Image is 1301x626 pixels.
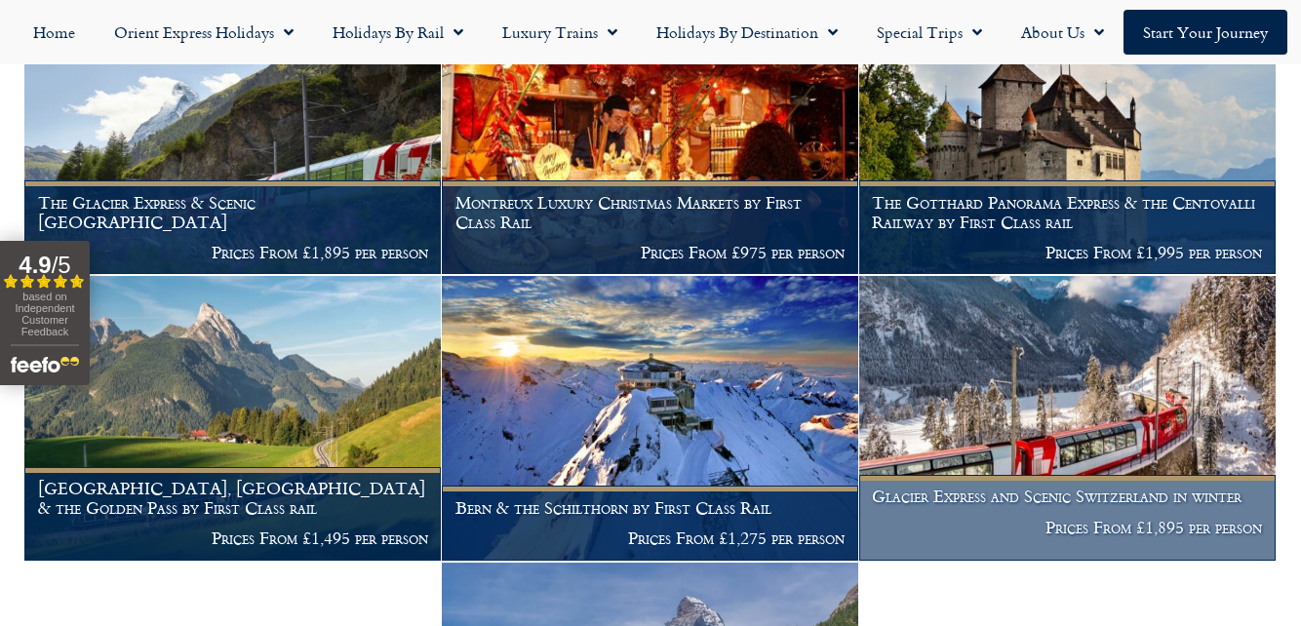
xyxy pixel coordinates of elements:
a: Bern & the Schilthorn by First Class Rail Prices From £1,275 per person [442,276,859,561]
a: Home [14,10,95,55]
a: Orient Express Holidays [95,10,313,55]
a: Special Trips [857,10,1002,55]
p: Prices From £975 per person [455,243,846,262]
p: Prices From £1,275 per person [455,528,846,548]
a: About Us [1002,10,1124,55]
p: Prices From £1,895 per person [38,243,428,262]
a: Luxury Trains [483,10,637,55]
p: Prices From £1,895 per person [872,518,1262,537]
a: Start your Journey [1124,10,1287,55]
h1: Bern & the Schilthorn by First Class Rail [455,498,846,518]
a: Glacier Express and Scenic Switzerland in winter Prices From £1,895 per person [859,276,1277,561]
h1: Montreux Luxury Christmas Markets by First Class Rail [455,193,846,231]
h1: [GEOGRAPHIC_DATA], [GEOGRAPHIC_DATA] & the Golden Pass by First Class rail [38,479,428,517]
p: Prices From £1,495 per person [38,528,428,548]
h1: Glacier Express and Scenic Switzerland in winter [872,487,1262,506]
p: Prices From £1,995 per person [872,243,1262,262]
nav: Menu [10,10,1291,55]
h1: The Gotthard Panorama Express & the Centovalli Railway by First Class rail [872,193,1262,231]
a: [GEOGRAPHIC_DATA], [GEOGRAPHIC_DATA] & the Golden Pass by First Class rail Prices From £1,495 per... [24,276,442,561]
h1: The Glacier Express & Scenic [GEOGRAPHIC_DATA] [38,193,428,231]
a: Holidays by Rail [313,10,483,55]
a: Holidays by Destination [637,10,857,55]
